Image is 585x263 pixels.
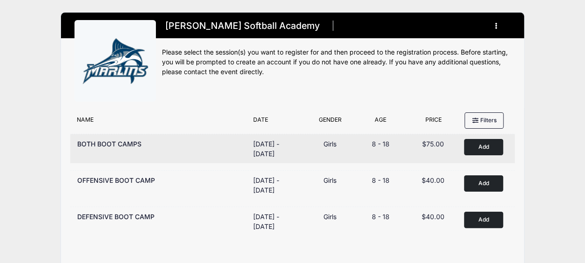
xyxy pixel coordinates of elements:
[464,175,503,192] button: Add
[306,116,354,129] div: Gender
[77,176,155,184] span: OFFENSIVE BOOT CAMP
[407,116,460,129] div: Price
[162,48,511,77] div: Please select the session(s) you want to register for and then proceed to the registration proces...
[371,140,389,148] span: 8 - 18
[422,140,444,148] span: $75.00
[323,213,336,221] span: Girls
[72,116,249,129] div: Name
[253,175,301,195] div: [DATE] - [DATE]
[323,176,336,184] span: Girls
[162,18,323,34] h1: [PERSON_NAME] Softball Academy
[323,140,336,148] span: Girls
[253,139,301,159] div: [DATE] - [DATE]
[81,26,150,96] img: logo
[422,176,444,184] span: $40.00
[371,176,389,184] span: 8 - 18
[422,213,444,221] span: $40.00
[253,212,301,231] div: [DATE] - [DATE]
[464,112,504,128] button: Filters
[354,116,407,129] div: Age
[77,213,155,221] span: DEFENSIVE BOOT CAMP
[464,139,503,155] button: Add
[249,116,306,129] div: Date
[464,212,503,228] button: Add
[371,213,389,221] span: 8 - 18
[77,140,141,148] span: BOTH BOOT CAMPS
